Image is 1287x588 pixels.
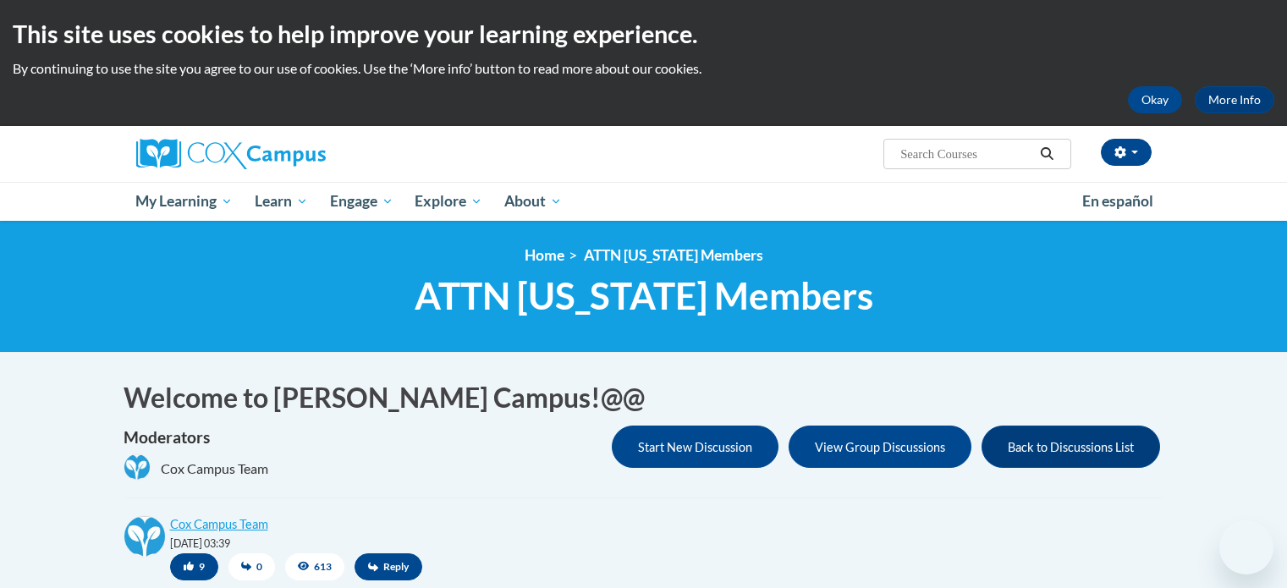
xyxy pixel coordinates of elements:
[255,191,308,212] span: Learn
[244,182,319,221] a: Learn
[415,191,482,212] span: Explore
[136,139,326,169] img: Cox Campus
[404,182,493,221] a: Explore
[612,426,778,468] button: Start New Discussion
[125,182,245,221] a: My Learning
[355,553,422,580] span: Reply
[1101,139,1152,166] button: Account Settings
[124,426,268,450] h4: Moderators
[789,426,971,468] button: View Group Discussions
[1219,520,1273,574] iframe: Button to launch messaging window
[124,515,166,558] img: Cox Campus Team
[899,144,1034,164] input: Search Courses
[1128,86,1182,113] button: Okay
[170,553,218,580] button: 9
[170,537,230,550] small: [DATE] 03:39
[124,453,151,481] img: Cox Campus Team
[1082,192,1153,210] span: En español
[330,191,393,212] span: Engage
[285,553,345,580] span: 613
[1034,144,1059,164] button: Search
[124,379,1164,417] h1: Welcome to [PERSON_NAME] Campus!@@
[1195,86,1274,113] a: More Info
[111,182,1177,221] div: Main menu
[13,17,1274,51] h2: This site uses cookies to help improve your learning experience.
[319,182,404,221] a: Engage
[13,59,1274,78] p: By continuing to use the site you agree to our use of cookies. Use the ‘More info’ button to read...
[228,553,275,580] span: 0
[525,246,564,264] a: Home
[504,191,562,212] span: About
[415,273,873,318] span: ATTN [US_STATE] Members
[170,517,268,531] a: Cox Campus Team
[493,182,573,221] a: About
[161,459,268,478] span: Cox Campus Team
[584,246,763,264] span: ATTN [US_STATE] Members
[135,191,233,212] span: My Learning
[982,426,1160,468] button: Back to Discussions List
[1071,184,1164,219] a: En español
